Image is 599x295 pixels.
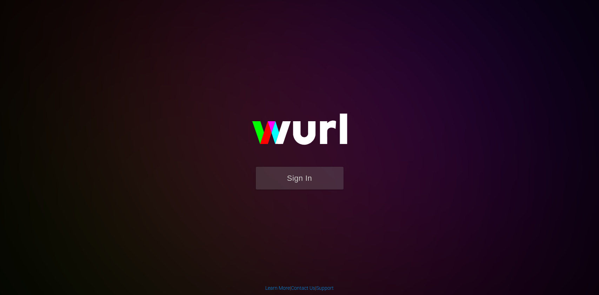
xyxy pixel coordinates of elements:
a: Contact Us [291,285,315,291]
button: Sign In [256,167,344,190]
div: | | [265,284,334,291]
a: Learn More [265,285,290,291]
a: Support [316,285,334,291]
img: wurl-logo-on-black-223613ac3d8ba8fe6dc639794a292ebdb59501304c7dfd60c99c58986ef67473.svg [229,98,370,166]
